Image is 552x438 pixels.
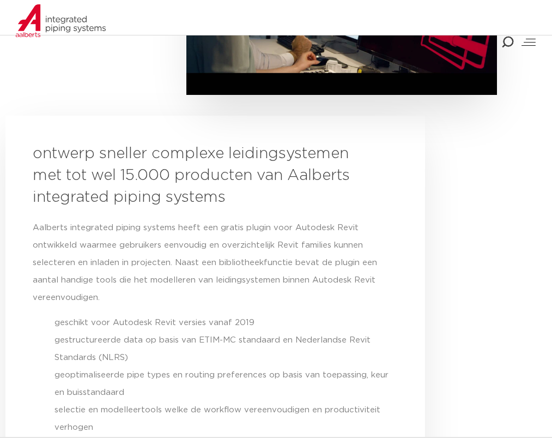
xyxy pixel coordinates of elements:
[33,143,371,208] h3: ontwerp sneller complexe leidingsystemen met tot wel 15.000 producten van Aalberts integrated pip...
[33,219,398,307] p: Aalberts integrated piping systems heeft een gratis plugin voor Autodesk Revit ontwikkeld waarmee...
[54,332,398,367] li: gestructureerde data op basis van ETIM-MC standaard en Nederlandse Revit Standards (NLRS)
[54,367,398,401] li: geoptimaliseerde pipe types en routing preferences op basis van toepassing, keur en buisstandaard
[54,401,398,436] li: selectie en modelleertools welke de workflow vereenvoudigen en productiviteit verhogen
[54,314,398,332] li: geschikt voor Autodesk Revit versies vanaf 2019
